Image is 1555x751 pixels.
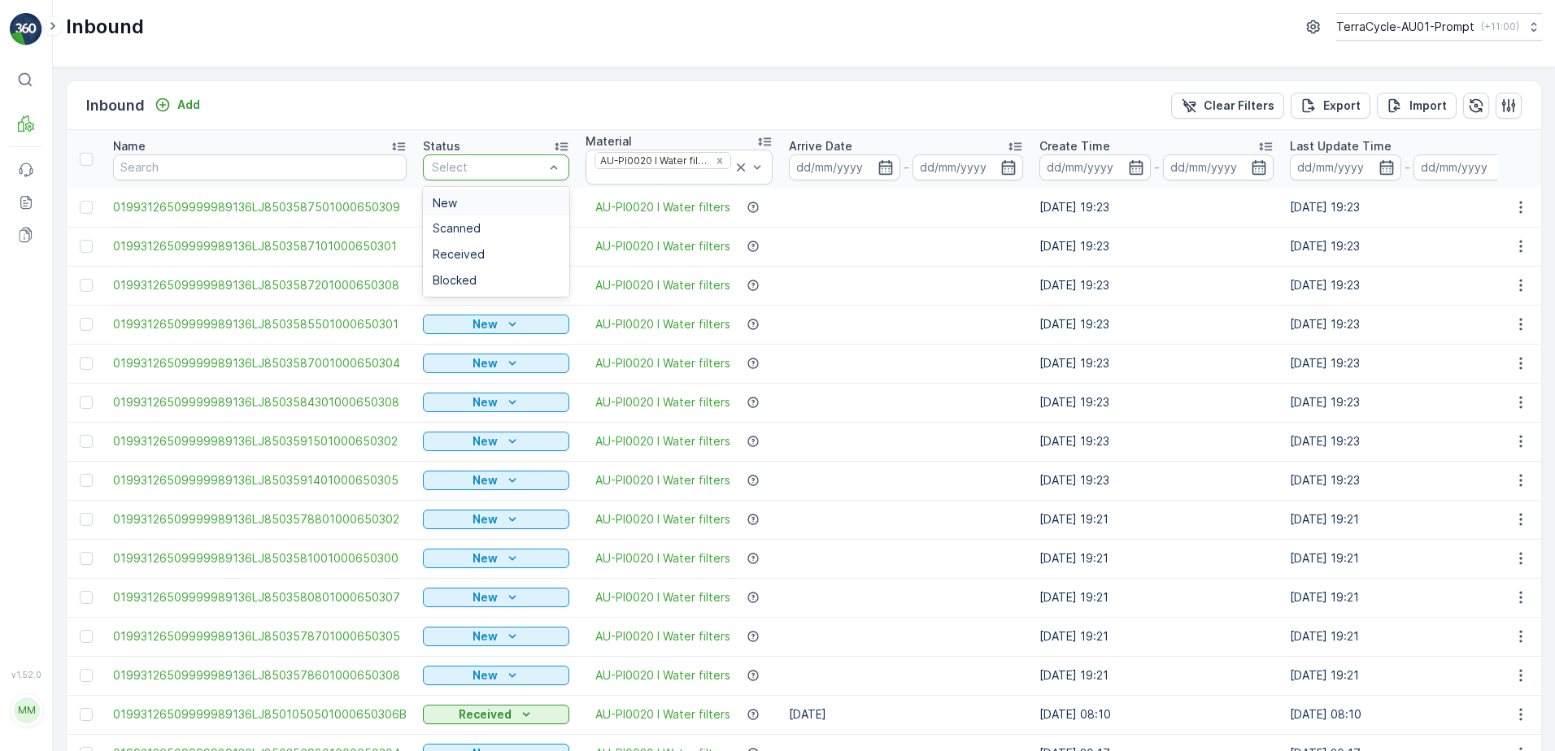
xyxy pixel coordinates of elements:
td: [DATE] 19:23 [1031,266,1282,305]
div: Toggle Row Selected [80,474,93,487]
a: AU-PI0020 I Water filters [595,199,730,215]
a: AU-PI0020 I Water filters [595,628,730,645]
p: New [473,550,498,567]
button: New [423,393,569,412]
a: AU-PI0020 I Water filters [595,589,730,606]
input: dd/mm/yyyy [789,154,900,180]
button: New [423,471,569,490]
a: 01993126509999989136LJ8503591501000650302 [113,433,407,449]
button: New [423,666,569,685]
div: Toggle Row Selected [80,318,93,331]
td: [DATE] 19:21 [1031,539,1282,578]
button: Clear Filters [1171,93,1284,119]
td: [DATE] 19:23 [1282,188,1532,227]
a: 01993126509999989136LJ8503585501000650301 [113,316,407,332]
div: Toggle Row Selected [80,396,93,409]
button: MM [10,683,42,738]
td: [DATE] 19:23 [1282,422,1532,461]
div: Remove AU-PI0020 I Water filters [711,154,729,167]
p: New [473,589,498,606]
p: Clear Filters [1204,98,1274,114]
span: New [433,197,457,210]
a: AU-PI0020 I Water filters [595,706,730,723]
div: Toggle Row Selected [80,201,93,214]
a: 01993126509999989136LJ8503587101000650301 [113,238,407,254]
td: [DATE] 19:23 [1031,344,1282,383]
div: Toggle Row Selected [80,708,93,721]
a: 01993126509999989136LJ8503591401000650305 [113,472,407,488]
span: AU-PI0020 I Water filters [595,394,730,410]
span: Received [433,248,485,261]
p: Received [459,706,512,723]
p: Import [1409,98,1447,114]
a: 01993126509999989136LJ8503580801000650307 [113,589,407,606]
td: [DATE] 19:23 [1031,461,1282,500]
a: AU-PI0020 I Water filters [595,238,730,254]
p: Arrive Date [789,138,852,154]
div: Toggle Row Selected [80,513,93,526]
td: [DATE] 08:10 [1031,695,1282,734]
span: AU-PI0020 I Water filters [595,550,730,567]
div: Toggle Row Selected [80,240,93,253]
span: Scanned [433,222,481,235]
div: Toggle Row Selected [80,435,93,448]
button: New [423,432,569,451]
button: New [423,510,569,529]
td: [DATE] 19:23 [1031,305,1282,344]
p: Inbound [66,14,144,40]
td: [DATE] [781,695,1031,734]
p: - [904,158,909,177]
a: 01993126509999989136LJ8503587501000650309 [113,199,407,215]
p: New [473,433,498,449]
a: 01993126509999989136LJ8503578701000650305 [113,628,407,645]
td: [DATE] 19:23 [1282,305,1532,344]
a: 01993126509999989136LJ8501050501000650306B [113,706,407,723]
p: New [473,355,498,371]
input: dd/mm/yyyy [1163,154,1274,180]
td: [DATE] 19:23 [1282,344,1532,383]
div: Toggle Row Selected [80,591,93,604]
button: TerraCycle-AU01-Prompt(+11:00) [1336,13,1542,41]
td: [DATE] 19:21 [1282,578,1532,617]
p: New [473,316,498,332]
span: 01993126509999989136LJ8503587201000650308 [113,277,407,293]
button: New [423,627,569,646]
p: New [473,667,498,684]
td: [DATE] 19:23 [1282,383,1532,422]
a: 01993126509999989136LJ8503578801000650302 [113,511,407,527]
p: TerraCycle-AU01-Prompt [1336,19,1474,35]
span: AU-PI0020 I Water filters [595,667,730,684]
td: [DATE] 19:21 [1282,656,1532,695]
p: ( +11:00 ) [1481,20,1519,33]
a: 01993126509999989136LJ8503584301000650308 [113,394,407,410]
a: 01993126509999989136LJ8503578601000650308 [113,667,407,684]
p: - [1154,158,1160,177]
button: Export [1291,93,1370,119]
div: Toggle Row Selected [80,630,93,643]
input: dd/mm/yyyy [1413,154,1525,180]
td: [DATE] 19:23 [1282,461,1532,500]
p: New [473,511,498,527]
a: AU-PI0020 I Water filters [595,511,730,527]
button: Received [423,705,569,724]
p: Name [113,138,146,154]
a: 01993126509999989136LJ8503587001000650304 [113,355,407,371]
td: [DATE] 19:23 [1031,227,1282,266]
a: AU-PI0020 I Water filters [595,472,730,488]
span: AU-PI0020 I Water filters [595,277,730,293]
p: Add [177,97,200,113]
button: Add [148,95,207,115]
div: AU-PI0020 I Water filters [595,153,710,168]
div: Toggle Row Selected [80,552,93,565]
div: MM [14,697,40,723]
a: AU-PI0020 I Water filters [595,433,730,449]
